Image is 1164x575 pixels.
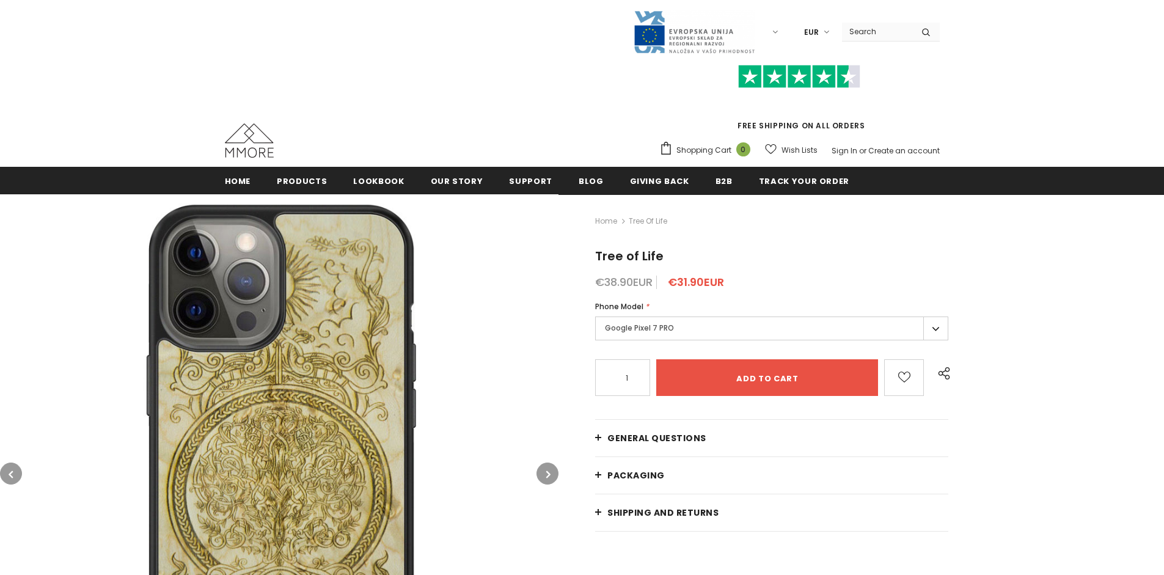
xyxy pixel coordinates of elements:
span: General Questions [607,432,706,444]
span: EUR [804,26,819,38]
a: Shipping and returns [595,494,948,531]
a: Giving back [630,167,689,194]
span: €38.90EUR [595,274,653,290]
a: Create an account [868,145,940,156]
span: Products [277,175,327,187]
a: PACKAGING [595,457,948,494]
a: Our Story [431,167,483,194]
span: Giving back [630,175,689,187]
a: support [509,167,552,194]
span: Phone Model [595,301,643,312]
a: Track your order [759,167,849,194]
span: or [859,145,866,156]
iframe: Customer reviews powered by Trustpilot [659,88,940,120]
span: Shipping and returns [607,507,719,519]
a: Products [277,167,327,194]
img: Javni Razpis [633,10,755,54]
input: Add to cart [656,359,878,396]
span: support [509,175,552,187]
span: Wish Lists [781,144,818,156]
span: PACKAGING [607,469,665,482]
a: Sign In [832,145,857,156]
img: MMORE Cases [225,123,274,158]
a: Shopping Cart 0 [659,141,756,159]
span: Blog [579,175,604,187]
span: 0 [736,142,750,156]
input: Search Site [842,23,912,40]
img: Trust Pilot Stars [738,65,860,89]
span: Track your order [759,175,849,187]
a: Blog [579,167,604,194]
span: FREE SHIPPING ON ALL ORDERS [659,70,940,131]
span: €31.90EUR [668,274,724,290]
span: B2B [716,175,733,187]
a: Home [225,167,251,194]
a: Home [595,214,617,229]
span: Tree of Life [595,247,664,265]
a: General Questions [595,420,948,456]
a: Wish Lists [765,139,818,161]
span: Our Story [431,175,483,187]
span: Lookbook [353,175,404,187]
a: B2B [716,167,733,194]
a: Javni Razpis [633,26,755,37]
a: Lookbook [353,167,404,194]
span: Tree of Life [629,214,667,229]
label: Google Pixel 7 PRO [595,317,948,340]
span: Home [225,175,251,187]
span: Shopping Cart [676,144,731,156]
